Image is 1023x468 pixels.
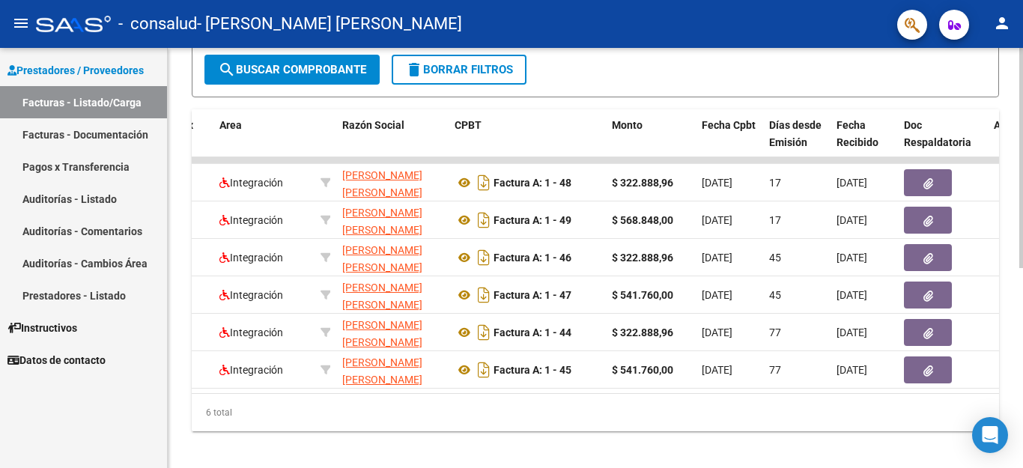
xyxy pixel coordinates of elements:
[763,109,831,175] datatable-header-cell: Días desde Emisión
[494,252,571,264] strong: Factura A: 1 - 46
[342,204,443,236] div: 20296344401
[342,319,422,348] span: [PERSON_NAME] [PERSON_NAME]
[837,364,867,376] span: [DATE]
[702,119,756,131] span: Fecha Cpbt
[993,14,1011,32] mat-icon: person
[219,119,242,131] span: Area
[219,214,283,226] span: Integración
[606,109,696,175] datatable-header-cell: Monto
[7,352,106,368] span: Datos de contacto
[405,61,423,79] mat-icon: delete
[474,246,494,270] i: Descargar documento
[837,326,867,338] span: [DATE]
[612,252,673,264] strong: $ 322.888,96
[904,119,971,148] span: Doc Respaldatoria
[219,289,283,301] span: Integración
[612,364,673,376] strong: $ 541.760,00
[342,356,422,386] span: [PERSON_NAME] [PERSON_NAME]
[769,326,781,338] span: 77
[342,279,443,311] div: 20296344401
[769,289,781,301] span: 45
[342,242,443,273] div: 20296344401
[494,289,571,301] strong: Factura A: 1 - 47
[118,7,197,40] span: - consalud
[696,109,763,175] datatable-header-cell: Fecha Cpbt
[494,326,571,338] strong: Factura A: 1 - 44
[612,326,673,338] strong: $ 322.888,96
[702,364,732,376] span: [DATE]
[474,283,494,307] i: Descargar documento
[219,326,283,338] span: Integración
[769,252,781,264] span: 45
[474,358,494,382] i: Descargar documento
[342,317,443,348] div: 20296344401
[7,320,77,336] span: Instructivos
[702,177,732,189] span: [DATE]
[342,244,422,273] span: [PERSON_NAME] [PERSON_NAME]
[837,252,867,264] span: [DATE]
[204,55,380,85] button: Buscar Comprobante
[702,252,732,264] span: [DATE]
[7,62,144,79] span: Prestadores / Proveedores
[342,169,422,198] span: [PERSON_NAME] [PERSON_NAME]
[769,214,781,226] span: 17
[494,364,571,376] strong: Factura A: 1 - 45
[769,177,781,189] span: 17
[612,289,673,301] strong: $ 541.760,00
[342,167,443,198] div: 20296344401
[702,326,732,338] span: [DATE]
[612,119,643,131] span: Monto
[494,214,571,226] strong: Factura A: 1 - 49
[342,207,422,236] span: [PERSON_NAME] [PERSON_NAME]
[405,63,513,76] span: Borrar Filtros
[494,177,571,189] strong: Factura A: 1 - 48
[837,214,867,226] span: [DATE]
[702,289,732,301] span: [DATE]
[219,177,283,189] span: Integración
[392,55,526,85] button: Borrar Filtros
[219,364,283,376] span: Integración
[219,252,283,264] span: Integración
[213,109,315,175] datatable-header-cell: Area
[837,119,878,148] span: Fecha Recibido
[218,63,366,76] span: Buscar Comprobante
[342,119,404,131] span: Razón Social
[192,394,999,431] div: 6 total
[612,177,673,189] strong: $ 322.888,96
[612,214,673,226] strong: $ 568.848,00
[218,61,236,79] mat-icon: search
[702,214,732,226] span: [DATE]
[474,320,494,344] i: Descargar documento
[342,282,422,311] span: [PERSON_NAME] [PERSON_NAME]
[455,119,482,131] span: CPBT
[898,109,988,175] datatable-header-cell: Doc Respaldatoria
[474,208,494,232] i: Descargar documento
[831,109,898,175] datatable-header-cell: Fecha Recibido
[336,109,449,175] datatable-header-cell: Razón Social
[769,364,781,376] span: 77
[449,109,606,175] datatable-header-cell: CPBT
[12,14,30,32] mat-icon: menu
[837,289,867,301] span: [DATE]
[837,177,867,189] span: [DATE]
[972,417,1008,453] div: Open Intercom Messenger
[342,354,443,386] div: 20296344401
[474,171,494,195] i: Descargar documento
[769,119,822,148] span: Días desde Emisión
[197,7,462,40] span: - [PERSON_NAME] [PERSON_NAME]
